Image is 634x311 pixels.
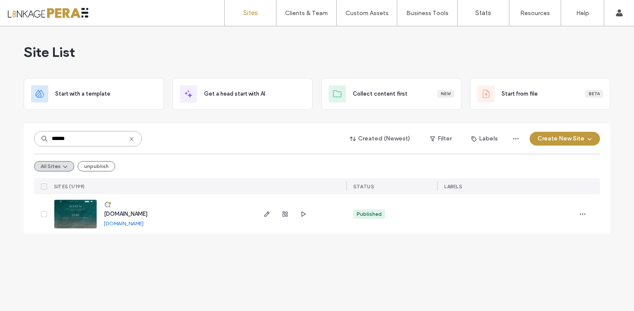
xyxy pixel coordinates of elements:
[464,132,505,146] button: Labels
[24,44,75,61] span: Site List
[204,90,265,98] span: Get a head start with AI
[54,183,85,190] span: SITES (1/199)
[520,9,550,17] label: Resources
[24,78,164,110] div: Start with a template
[437,90,454,98] div: New
[353,183,374,190] span: STATUS
[20,6,38,14] span: Help
[444,183,462,190] span: LABELS
[104,220,144,227] a: [DOMAIN_NAME]
[321,78,461,110] div: Collect content firstNew
[55,90,110,98] span: Start with a template
[345,9,389,17] label: Custom Assets
[475,9,491,17] label: Stats
[34,161,74,171] button: All Sites
[585,90,603,98] div: Beta
[173,78,313,110] div: Get a head start with AI
[243,9,258,17] label: Sites
[285,9,328,17] label: Clients & Team
[530,132,600,146] button: Create New Site
[342,132,418,146] button: Created (Newest)
[406,9,449,17] label: Business Tools
[576,9,589,17] label: Help
[78,161,115,171] button: unpublish
[470,78,610,110] div: Start from fileBeta
[357,210,382,218] div: Published
[104,211,148,217] a: [DOMAIN_NAME]
[502,90,538,98] span: Start from file
[353,90,408,98] span: Collect content first
[421,132,460,146] button: Filter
